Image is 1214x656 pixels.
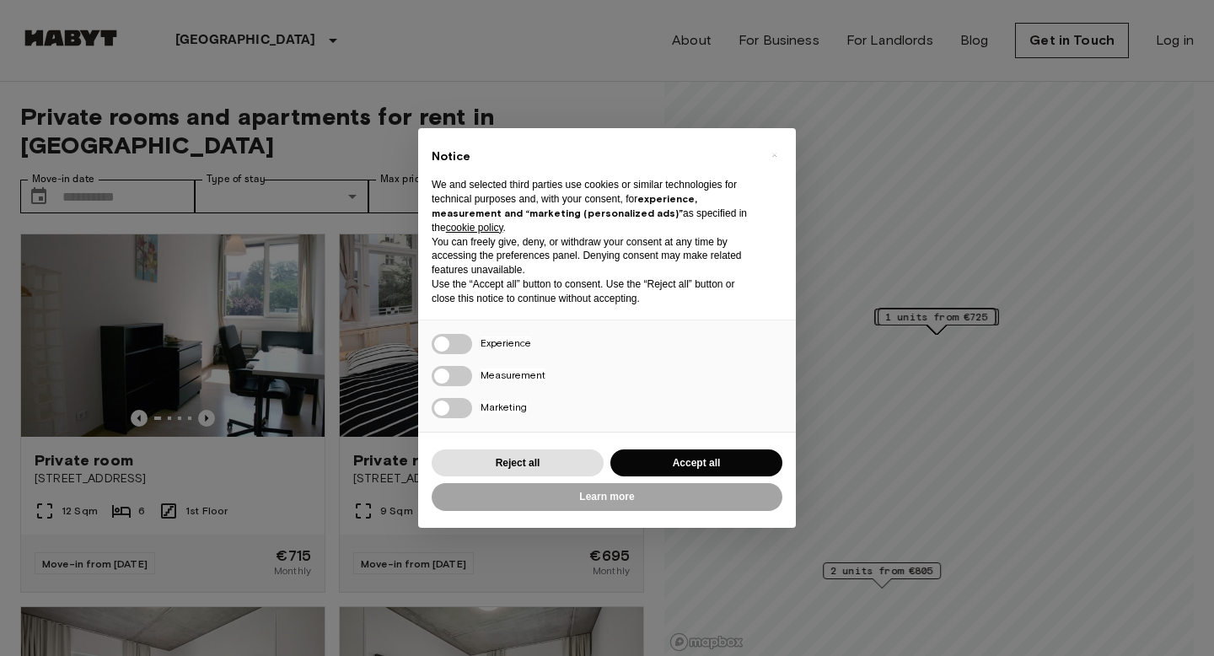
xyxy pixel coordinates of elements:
p: You can freely give, deny, or withdraw your consent at any time by accessing the preferences pane... [432,235,755,277]
strong: experience, measurement and “marketing (personalized ads)” [432,192,697,219]
button: Reject all [432,449,604,477]
h2: Notice [432,148,755,165]
button: Accept all [610,449,782,477]
a: cookie policy [446,222,503,234]
p: Use the “Accept all” button to consent. Use the “Reject all” button or close this notice to conti... [432,277,755,306]
span: × [771,145,777,165]
p: We and selected third parties use cookies or similar technologies for technical purposes and, wit... [432,178,755,234]
span: Marketing [481,401,527,413]
span: Measurement [481,368,545,381]
button: Learn more [432,483,782,511]
button: Close this notice [760,142,787,169]
span: Experience [481,336,531,349]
